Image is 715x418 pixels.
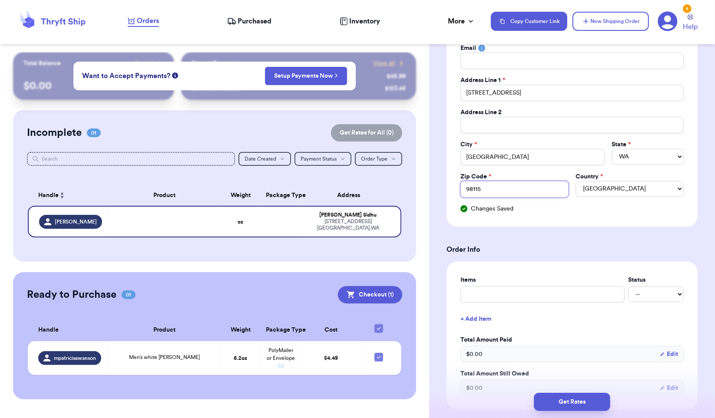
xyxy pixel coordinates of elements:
[261,319,301,341] th: Package Type
[129,355,200,360] span: Men’s white [PERSON_NAME]
[122,290,136,299] span: 01
[340,16,380,26] a: Inventory
[373,59,395,68] span: View all
[27,152,235,166] input: Search
[267,348,295,369] span: PolyMailer or Envelope ✉️
[349,16,380,26] span: Inventory
[38,191,59,200] span: Handle
[460,140,477,149] label: City
[683,4,692,13] div: 5
[301,185,401,206] th: Address
[466,350,483,359] span: $ 0.00
[137,16,159,26] span: Orders
[612,140,631,149] label: State
[59,190,66,201] button: Sort ascending
[261,185,301,206] th: Package Type
[338,286,402,303] button: Checkout (1)
[460,172,491,181] label: Zip Code
[135,59,153,68] span: Payout
[471,204,513,213] span: Changes Saved
[460,181,569,197] input: 12345
[660,350,678,359] button: Edit
[87,128,101,137] span: 01
[306,212,390,218] div: [PERSON_NAME] Sidhu
[460,108,502,117] label: Address Line 2
[274,72,338,80] a: Setup Payments Now
[448,16,475,26] div: More
[324,355,338,361] span: $ 4.49
[460,44,476,53] label: Email
[128,16,159,27] a: Orders
[491,12,567,31] button: Copy Customer Link
[301,319,361,341] th: Cost
[387,72,406,81] div: $ 45.99
[82,71,170,81] span: Want to Accept Payments?
[27,288,116,302] h2: Ready to Purchase
[54,355,96,362] span: mpatriciaswanson
[227,16,272,26] a: Purchased
[447,244,698,255] h3: Order Info
[27,126,82,140] h2: Incomplete
[457,309,687,329] button: + Add Item
[660,384,678,392] button: Edit
[355,152,402,166] button: Order Type
[108,185,221,206] th: Product
[683,14,698,32] a: Help
[221,185,261,206] th: Weight
[23,79,164,93] p: $ 0.00
[301,156,337,161] span: Payment Status
[331,124,402,142] button: Get Rates for All (0)
[460,336,684,344] label: Total Amount Paid
[361,156,387,161] span: Order Type
[245,156,276,161] span: Date Created
[306,218,390,231] div: [STREET_ADDRESS] [GEOGRAPHIC_DATA] , WA
[460,369,684,378] label: Total Amount Still Owed
[38,326,59,335] span: Handle
[55,218,97,225] span: [PERSON_NAME]
[385,84,406,93] div: $ 123.45
[238,219,243,224] strong: oz
[265,67,347,85] button: Setup Payments Now
[238,152,291,166] button: Date Created
[108,319,221,341] th: Product
[135,59,164,68] a: Payout
[192,59,240,68] p: Recent Payments
[221,319,261,341] th: Weight
[295,152,351,166] button: Payment Status
[534,393,610,411] button: Get Rates
[238,16,272,26] span: Purchased
[460,76,505,85] label: Address Line 1
[466,384,483,392] span: $ 0.00
[658,11,678,31] a: 5
[23,59,61,68] p: Total Balance
[573,12,649,31] button: New Shipping Order
[234,355,247,361] strong: 6.2 oz
[576,172,603,181] label: Country
[683,22,698,32] span: Help
[373,59,406,68] a: View all
[460,276,625,284] label: Items
[628,276,684,284] label: Status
